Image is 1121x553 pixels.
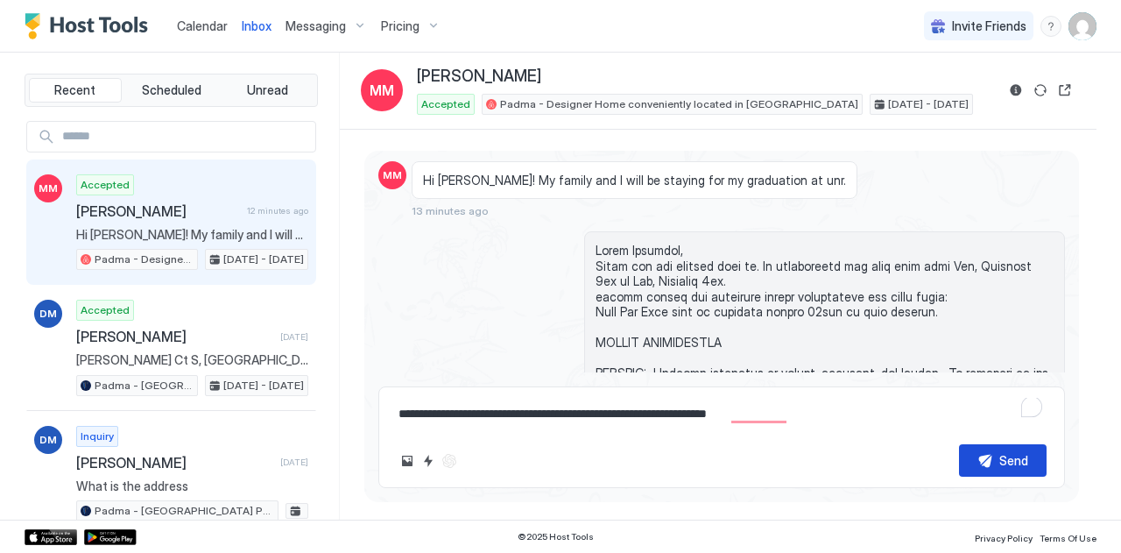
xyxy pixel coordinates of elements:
[247,205,308,216] span: 12 minutes ago
[280,457,308,468] span: [DATE]
[959,444,1047,477] button: Send
[81,302,130,318] span: Accepted
[397,398,1047,430] textarea: To enrich screen reader interactions, please activate Accessibility in Grammarly extension settings
[84,529,137,545] a: Google Play Store
[142,82,201,98] span: Scheduled
[1040,533,1096,543] span: Terms Of Use
[177,17,228,35] a: Calendar
[397,450,418,471] button: Upload image
[999,451,1028,470] div: Send
[383,167,402,183] span: MM
[76,328,273,345] span: [PERSON_NAME]
[242,17,271,35] a: Inbox
[81,429,114,444] span: Inquiry
[423,173,846,188] span: Hi [PERSON_NAME]! My family and I will be staying for my graduation at unr.
[975,528,1033,546] a: Privacy Policy
[125,78,218,103] button: Scheduled
[95,503,274,519] span: Padma - [GEOGRAPHIC_DATA] Paradise
[95,378,194,393] span: Padma - [GEOGRAPHIC_DATA] Paradise
[95,252,194,267] span: Padma - Designer Home conveniently located in [GEOGRAPHIC_DATA]
[76,352,308,368] span: [PERSON_NAME] Ct S, [GEOGRAPHIC_DATA], [US_STATE] 36542
[888,96,969,112] span: [DATE] - [DATE]
[76,227,308,243] span: Hi [PERSON_NAME]! My family and I will be staying for my graduation at unr.
[29,78,122,103] button: Recent
[1040,528,1096,546] a: Terms Of Use
[1005,80,1026,101] button: Reservation information
[54,82,95,98] span: Recent
[1030,80,1051,101] button: Sync reservation
[247,82,288,98] span: Unread
[223,252,304,267] span: [DATE] - [DATE]
[417,67,541,87] span: [PERSON_NAME]
[280,331,308,343] span: [DATE]
[242,18,271,33] span: Inbox
[25,13,156,39] a: Host Tools Logo
[412,204,489,217] span: 13 minutes ago
[223,378,304,393] span: [DATE] - [DATE]
[286,18,346,34] span: Messaging
[25,74,318,107] div: tab-group
[518,531,594,542] span: © 2025 Host Tools
[381,18,419,34] span: Pricing
[39,432,57,448] span: DM
[76,479,308,494] span: What is the address
[1068,12,1096,40] div: User profile
[39,181,58,196] span: MM
[1054,80,1075,101] button: Open reservation
[55,122,315,152] input: Input Field
[370,80,394,101] span: MM
[81,177,130,193] span: Accepted
[421,96,470,112] span: Accepted
[25,529,77,545] a: App Store
[39,306,57,322] span: DM
[76,454,273,471] span: [PERSON_NAME]
[952,18,1026,34] span: Invite Friends
[975,533,1033,543] span: Privacy Policy
[1040,16,1061,37] div: menu
[76,202,240,220] span: [PERSON_NAME]
[418,450,439,471] button: Quick reply
[177,18,228,33] span: Calendar
[500,96,858,112] span: Padma - Designer Home conveniently located in [GEOGRAPHIC_DATA]
[221,78,314,103] button: Unread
